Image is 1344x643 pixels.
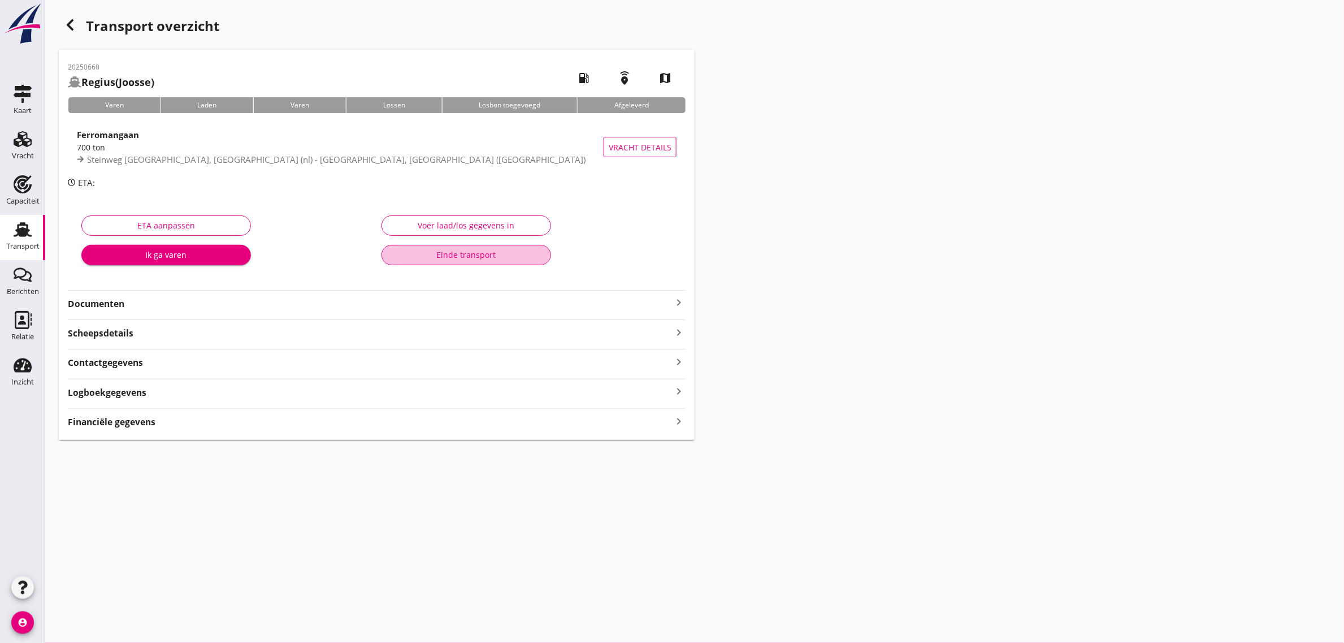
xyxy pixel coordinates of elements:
span: ETA: [78,177,95,188]
div: Inzicht [11,378,34,386]
div: Capaciteit [6,197,40,205]
div: Kaart [14,107,32,114]
i: local_gas_station [568,62,600,94]
div: Varen [253,97,346,113]
div: Einde transport [391,249,541,261]
img: logo-small.a267ee39.svg [2,3,43,45]
i: emergency_share [609,62,640,94]
strong: Documenten [68,297,672,310]
strong: Contactgegevens [68,356,143,369]
div: Transport [6,243,40,250]
div: Transport overzicht [59,14,695,41]
div: Voer laad/los gegevens in [391,219,541,231]
div: Afgeleverd [577,97,686,113]
div: Losbon toegevoegd [442,97,578,113]
div: Ik ga varen [90,249,242,261]
div: Lossen [346,97,442,113]
i: keyboard_arrow_right [672,384,686,399]
i: keyboard_arrow_right [672,413,686,429]
a: Ferromangaan700 tonSteinweg [GEOGRAPHIC_DATA], [GEOGRAPHIC_DATA] (nl) - [GEOGRAPHIC_DATA], [GEOGR... [68,122,686,172]
i: keyboard_arrow_right [672,354,686,369]
strong: Financiële gegevens [68,416,155,429]
i: map [649,62,681,94]
div: Berichten [7,288,39,295]
button: ETA aanpassen [81,215,251,236]
span: Vracht details [609,141,671,153]
p: 20250660 [68,62,154,72]
div: Vracht [12,152,34,159]
div: Relatie [11,333,34,340]
button: Ik ga varen [81,245,251,265]
button: Vracht details [604,137,677,157]
div: Varen [68,97,161,113]
div: Laden [161,97,254,113]
i: keyboard_arrow_right [672,325,686,340]
span: Steinweg [GEOGRAPHIC_DATA], [GEOGRAPHIC_DATA] (nl) - [GEOGRAPHIC_DATA], [GEOGRAPHIC_DATA] ([GEOGR... [87,154,586,165]
h2: (Joosse) [68,75,154,90]
div: ETA aanpassen [91,219,241,231]
div: 700 ton [77,141,604,153]
button: Voer laad/los gegevens in [381,215,551,236]
strong: Scheepsdetails [68,327,133,340]
strong: Regius [81,75,115,89]
button: Einde transport [381,245,551,265]
i: account_circle [11,611,34,634]
strong: Logboekgegevens [68,386,146,399]
i: keyboard_arrow_right [672,296,686,309]
strong: Ferromangaan [77,129,139,140]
